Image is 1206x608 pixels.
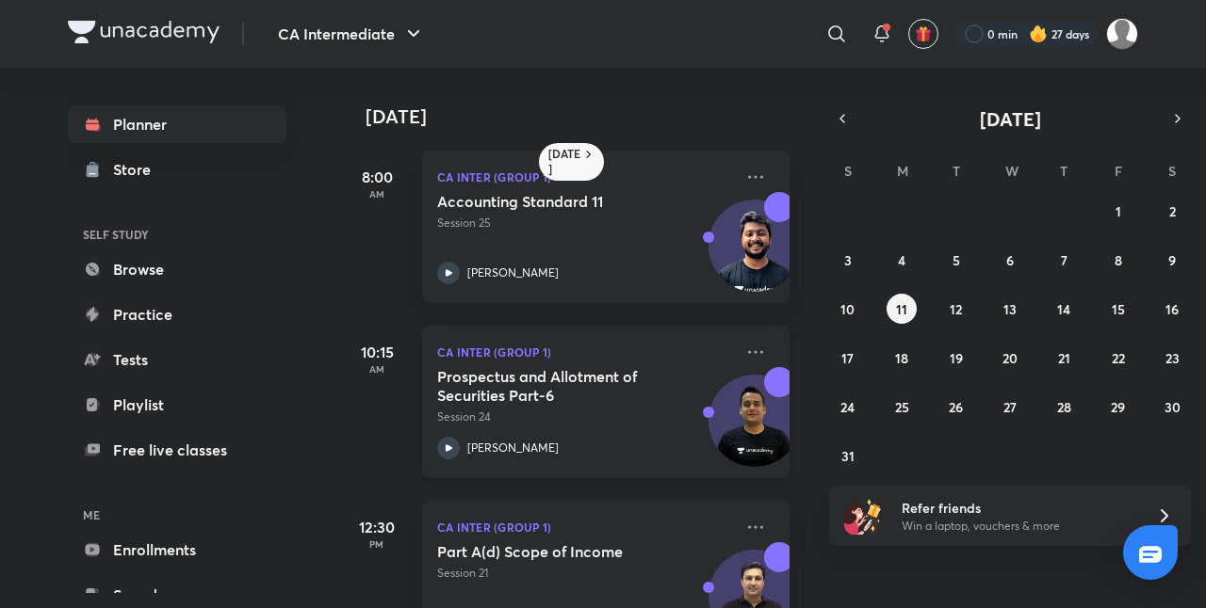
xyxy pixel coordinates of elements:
[887,343,917,373] button: August 18, 2025
[437,542,672,561] h5: Part A(d) Scope of Income
[267,15,436,53] button: CA Intermediate
[1103,392,1133,422] button: August 29, 2025
[1112,349,1125,367] abbr: August 22, 2025
[113,158,162,181] div: Store
[902,518,1133,535] p: Win a laptop, vouchers & more
[840,398,855,416] abbr: August 24, 2025
[840,300,855,318] abbr: August 10, 2025
[1006,251,1014,269] abbr: August 6, 2025
[841,447,855,465] abbr: August 31, 2025
[1112,300,1125,318] abbr: August 15, 2025
[68,296,286,333] a: Practice
[1005,162,1019,180] abbr: Wednesday
[897,162,908,180] abbr: Monday
[1157,392,1187,422] button: August 30, 2025
[437,516,733,538] p: CA Inter (Group 1)
[709,385,800,475] img: Avatar
[437,166,733,188] p: CA Inter (Group 1)
[1115,162,1122,180] abbr: Friday
[339,538,415,550] p: PM
[1106,18,1138,50] img: Drashti Patel
[467,440,559,456] p: [PERSON_NAME]
[887,294,917,324] button: August 11, 2025
[68,531,286,568] a: Enrollments
[844,162,852,180] abbr: Sunday
[339,188,415,200] p: AM
[1103,245,1133,275] button: August 8, 2025
[548,147,581,177] h6: [DATE]
[339,516,415,538] h5: 12:30
[1115,251,1122,269] abbr: August 8, 2025
[1058,349,1070,367] abbr: August 21, 2025
[833,392,863,422] button: August 24, 2025
[856,105,1165,132] button: [DATE]
[833,294,863,324] button: August 10, 2025
[1029,24,1048,43] img: streak
[68,218,286,250] h6: SELF STUDY
[833,343,863,373] button: August 17, 2025
[895,349,908,367] abbr: August 18, 2025
[995,343,1025,373] button: August 20, 2025
[1168,162,1176,180] abbr: Saturday
[68,105,286,143] a: Planner
[833,440,863,471] button: August 31, 2025
[915,25,932,42] img: avatar
[995,294,1025,324] button: August 13, 2025
[68,151,286,188] a: Store
[1049,392,1079,422] button: August 28, 2025
[437,408,733,425] p: Session 24
[437,565,733,582] p: Session 21
[1003,300,1017,318] abbr: August 13, 2025
[1060,162,1067,180] abbr: Thursday
[1157,294,1187,324] button: August 16, 2025
[1157,196,1187,226] button: August 2, 2025
[902,498,1133,518] h6: Refer friends
[1002,349,1018,367] abbr: August 20, 2025
[896,300,907,318] abbr: August 11, 2025
[844,497,882,535] img: referral
[1049,245,1079,275] button: August 7, 2025
[1003,398,1017,416] abbr: August 27, 2025
[1116,202,1121,220] abbr: August 1, 2025
[887,392,917,422] button: August 25, 2025
[844,251,852,269] abbr: August 3, 2025
[941,392,971,422] button: August 26, 2025
[980,106,1041,132] span: [DATE]
[339,341,415,363] h5: 10:15
[1169,202,1176,220] abbr: August 2, 2025
[941,294,971,324] button: August 12, 2025
[1103,343,1133,373] button: August 22, 2025
[68,21,220,48] a: Company Logo
[1057,398,1071,416] abbr: August 28, 2025
[995,245,1025,275] button: August 6, 2025
[1165,398,1181,416] abbr: August 30, 2025
[1049,294,1079,324] button: August 14, 2025
[709,210,800,300] img: Avatar
[68,431,286,469] a: Free live classes
[68,499,286,531] h6: ME
[1111,398,1125,416] abbr: August 29, 2025
[68,250,286,288] a: Browse
[1057,300,1070,318] abbr: August 14, 2025
[68,386,286,424] a: Playlist
[950,349,963,367] abbr: August 19, 2025
[1103,294,1133,324] button: August 15, 2025
[366,105,808,128] h4: [DATE]
[467,264,559,281] p: [PERSON_NAME]
[1103,196,1133,226] button: August 1, 2025
[941,245,971,275] button: August 5, 2025
[1157,245,1187,275] button: August 9, 2025
[68,21,220,43] img: Company Logo
[841,349,854,367] abbr: August 17, 2025
[1165,349,1180,367] abbr: August 23, 2025
[1049,343,1079,373] button: August 21, 2025
[1061,251,1067,269] abbr: August 7, 2025
[68,341,286,378] a: Tests
[339,363,415,375] p: AM
[949,398,963,416] abbr: August 26, 2025
[833,245,863,275] button: August 3, 2025
[895,398,909,416] abbr: August 25, 2025
[437,341,733,363] p: CA Inter (Group 1)
[437,215,733,232] p: Session 25
[908,19,938,49] button: avatar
